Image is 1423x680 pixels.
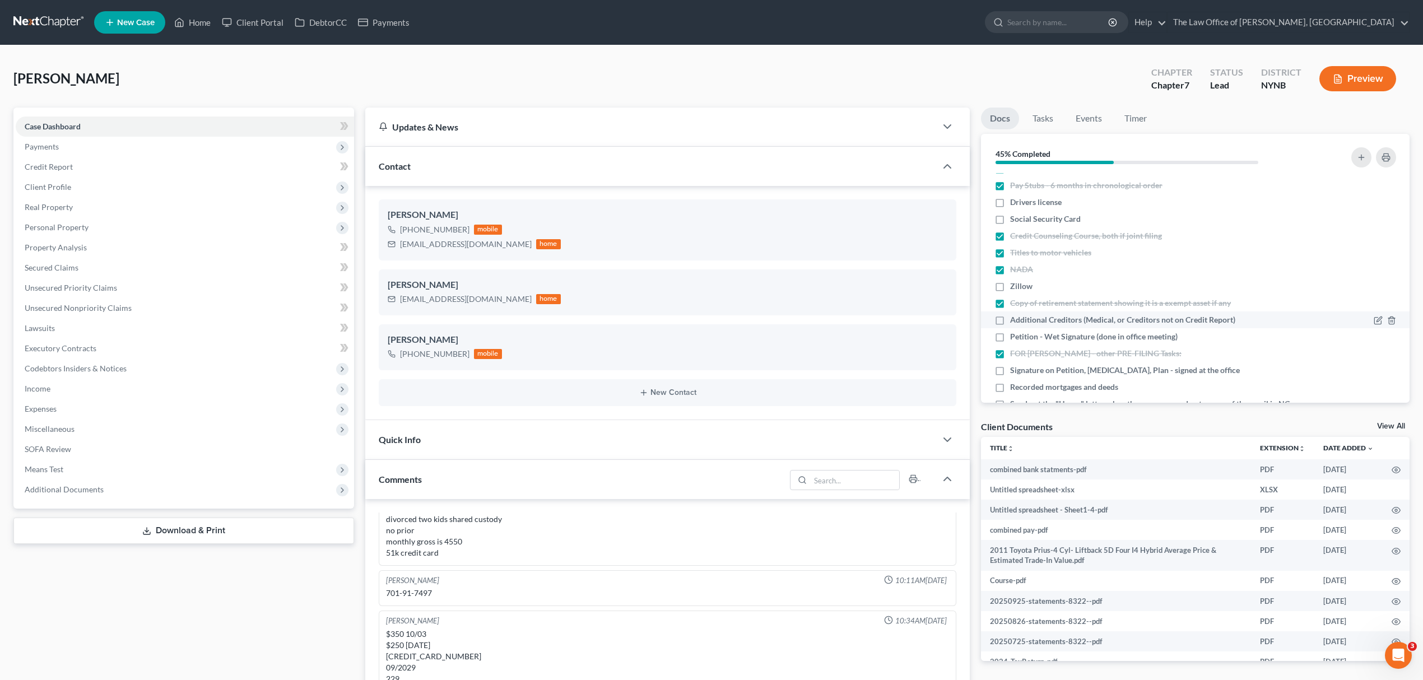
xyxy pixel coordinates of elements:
td: PDF [1251,500,1314,520]
span: Send out the "House" letter when they own one and put a copy of the email in NC docs [1010,398,1293,421]
td: 2011 Toyota Prius-4 Cyl- Liftback 5D Four I4 Hybrid Average Price & Estimated Trade-In Value.pdf [981,540,1251,571]
span: Unsecured Nonpriority Claims [25,303,132,313]
a: Titleunfold_more [990,444,1014,452]
td: PDF [1251,571,1314,591]
a: Extensionunfold_more [1260,444,1305,452]
a: View All [1377,422,1405,430]
span: Credit Report [25,162,73,171]
div: Chapter [1151,66,1192,79]
div: 701-91-7497 [386,588,949,599]
div: [PERSON_NAME] [388,208,947,222]
a: Lawsuits [16,318,354,338]
span: Quick Info [379,434,421,445]
span: NADA [1010,264,1033,275]
div: NYNB [1261,79,1301,92]
span: SOFA Review [25,444,71,454]
a: Download & Print [13,518,354,544]
span: 10:34AM[DATE] [895,616,947,626]
span: Credit Counseling Course, both if joint filing [1010,230,1162,241]
div: mobile [474,349,502,359]
i: expand_more [1367,445,1374,452]
span: Executory Contracts [25,343,96,353]
a: Docs [981,108,1019,129]
td: [DATE] [1314,611,1383,631]
input: Search by name... [1007,12,1110,32]
a: Credit Report [16,157,354,177]
span: Pay Stubs - 6 months in chronological order [1010,180,1162,191]
a: Unsecured Priority Claims [16,278,354,298]
span: 10:11AM[DATE] [895,575,947,586]
div: [EMAIL_ADDRESS][DOMAIN_NAME] [400,294,532,305]
div: District [1261,66,1301,79]
a: Tasks [1024,108,1062,129]
a: Events [1067,108,1111,129]
div: [PERSON_NAME] [386,616,439,626]
span: Miscellaneous [25,424,75,434]
span: Signature on Petition, [MEDICAL_DATA], Plan - signed at the office [1010,365,1240,376]
div: Lead [1210,79,1243,92]
div: home [536,239,561,249]
a: Secured Claims [16,258,354,278]
a: SOFA Review [16,439,354,459]
a: Timer [1115,108,1156,129]
span: Titles to motor vehicles [1010,247,1091,258]
span: [PERSON_NAME] [13,70,119,86]
span: Personal Property [25,222,89,232]
span: Unsecured Priority Claims [25,283,117,292]
span: FOR [PERSON_NAME] - other PRE-FILING Tasks: [1010,348,1182,359]
a: Property Analysis [16,237,354,258]
div: [EMAIL_ADDRESS][DOMAIN_NAME] [400,239,532,250]
iframe: Intercom live chat [1385,642,1412,669]
strong: 45% Completed [996,149,1050,159]
div: [PERSON_NAME] [386,575,439,586]
span: 3 [1408,642,1417,651]
td: Untitled spreadsheet-xlsx [981,479,1251,500]
div: [PERSON_NAME] [388,333,947,347]
td: PDF [1251,611,1314,631]
span: Means Test [25,464,63,474]
td: [DATE] [1314,479,1383,500]
td: [DATE] [1314,591,1383,611]
a: DebtorCC [289,12,352,32]
span: Payments [25,142,59,151]
a: Executory Contracts [16,338,354,358]
div: Chapter [1151,79,1192,92]
span: Client Profile [25,182,71,192]
td: PDF [1251,540,1314,571]
td: 20250725-statements-8322--pdf [981,631,1251,651]
div: mortgage on mobile home 1 car no lien bought it cash divorced two kids shared custody no prior mo... [386,491,949,558]
div: [PERSON_NAME] [388,278,947,292]
input: Search... [811,471,900,490]
span: Expenses [25,404,57,413]
td: 20250925-statements-8322--pdf [981,591,1251,611]
span: Recorded mortgages and deeds [1010,381,1118,393]
td: Untitled spreadsheet - Sheet1-4-pdf [981,500,1251,520]
td: [DATE] [1314,520,1383,540]
td: [DATE] [1314,459,1383,479]
span: Petition - Wet Signature (done in office meeting) [1010,331,1178,342]
span: Contact [379,161,411,171]
td: [DATE] [1314,571,1383,591]
td: 20250826-statements-8322--pdf [981,611,1251,631]
td: PDF [1251,651,1314,672]
td: combined pay-pdf [981,520,1251,540]
div: mobile [474,225,502,235]
span: Additional Documents [25,485,104,494]
a: Help [1129,12,1166,32]
i: unfold_more [1299,445,1305,452]
span: Drivers license [1010,197,1062,208]
a: Unsecured Nonpriority Claims [16,298,354,318]
div: Client Documents [981,421,1053,432]
span: Additional Creditors (Medical, or Creditors not on Credit Report) [1010,314,1235,325]
span: Zillow [1010,281,1033,292]
a: Date Added expand_more [1323,444,1374,452]
td: XLSX [1251,479,1314,500]
div: Updates & News [379,121,923,133]
span: Social Security Card [1010,213,1081,225]
div: [PHONE_NUMBER] [400,348,469,360]
td: Course-pdf [981,571,1251,591]
td: 2024_TaxReturn-pdf [981,651,1251,672]
a: Payments [352,12,415,32]
div: Status [1210,66,1243,79]
td: PDF [1251,520,1314,540]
